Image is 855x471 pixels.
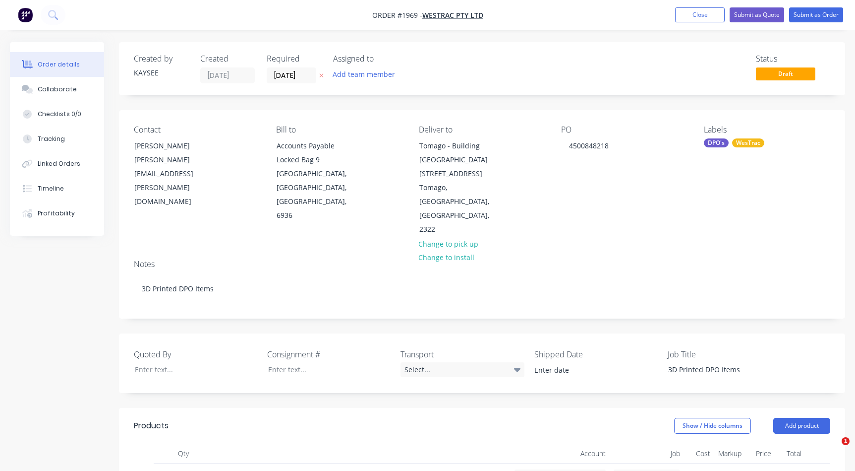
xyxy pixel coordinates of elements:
a: WesTrac Pty Ltd [422,10,483,20]
button: Change to install [413,251,480,264]
button: Submit as Order [789,7,843,22]
button: Profitability [10,201,104,226]
div: [PERSON_NAME][EMAIL_ADDRESS][PERSON_NAME][DOMAIN_NAME] [134,153,217,208]
div: Tracking [38,135,65,143]
label: Job Title [668,348,792,360]
div: Tomago - Building [GEOGRAPHIC_DATA][STREET_ADDRESS] [419,139,502,181]
div: Contact [134,125,260,135]
div: Qty [154,444,213,464]
div: Deliver to [419,125,545,135]
div: Account [511,444,610,464]
div: Tomago - Building [GEOGRAPHIC_DATA][STREET_ADDRESS]Tomago, [GEOGRAPHIC_DATA], [GEOGRAPHIC_DATA], ... [411,138,510,237]
div: PO [561,125,687,135]
iframe: Intercom live chat [821,437,845,461]
div: Price [745,444,776,464]
span: 1 [842,437,850,445]
button: Order details [10,52,104,77]
input: Enter date [527,363,651,378]
div: [GEOGRAPHIC_DATA], [GEOGRAPHIC_DATA], [GEOGRAPHIC_DATA], 6936 [277,167,359,222]
div: Order details [38,60,80,69]
button: Collaborate [10,77,104,102]
div: DPO's [704,138,729,147]
span: Draft [756,67,815,80]
div: 4500848218 [561,138,617,153]
label: Shipped Date [534,348,658,360]
div: KAYSEE [134,67,188,78]
label: Transport [400,348,524,360]
div: Checklists 0/0 [38,110,81,119]
img: Factory [18,7,33,22]
div: Created [200,54,255,64]
button: Show / Hide columns [674,418,751,434]
div: Linked Orders [38,159,80,168]
div: Total [775,444,805,464]
div: Required [267,54,321,64]
button: Add team member [333,67,400,81]
button: Linked Orders [10,151,104,176]
div: WesTrac [732,138,764,147]
div: Products [134,420,169,432]
label: Quoted By [134,348,258,360]
div: Created by [134,54,188,64]
div: Markup [714,444,745,464]
button: Add product [773,418,830,434]
button: Change to pick up [413,237,484,250]
span: Order #1969 - [372,10,422,20]
div: Accounts Payable Locked Bag 9[GEOGRAPHIC_DATA], [GEOGRAPHIC_DATA], [GEOGRAPHIC_DATA], 6936 [268,138,367,223]
button: Checklists 0/0 [10,102,104,127]
div: Profitability [38,209,75,218]
div: [PERSON_NAME] [134,139,217,153]
button: Tracking [10,127,104,151]
div: Select... [400,362,524,377]
div: Cost [684,444,714,464]
label: Consignment # [267,348,391,360]
div: 3D Printed DPO Items [134,273,830,304]
div: 3D Printed DPO Items [660,362,784,377]
div: Tomago, [GEOGRAPHIC_DATA], [GEOGRAPHIC_DATA], 2322 [419,181,502,236]
div: [PERSON_NAME][PERSON_NAME][EMAIL_ADDRESS][PERSON_NAME][DOMAIN_NAME] [126,138,225,209]
div: Assigned to [333,54,432,64]
div: Status [756,54,830,64]
div: Labels [704,125,830,135]
div: Timeline [38,184,64,193]
button: Close [675,7,725,22]
div: Bill to [276,125,402,135]
button: Timeline [10,176,104,201]
div: Job [610,444,684,464]
div: Notes [134,260,830,269]
button: Add team member [328,67,400,81]
div: Collaborate [38,85,77,94]
button: Submit as Quote [730,7,784,22]
div: Accounts Payable Locked Bag 9 [277,139,359,167]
